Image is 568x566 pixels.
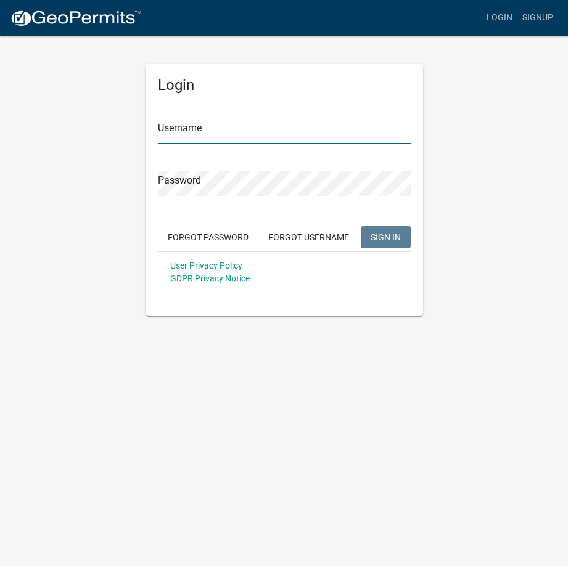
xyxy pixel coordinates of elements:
button: SIGN IN [361,226,411,248]
button: Forgot Username [258,226,359,248]
span: SIGN IN [371,232,401,241]
button: Forgot Password [158,226,258,248]
h5: Login [158,76,411,94]
a: User Privacy Policy [170,261,242,270]
a: Login [482,6,517,30]
a: GDPR Privacy Notice [170,273,250,283]
a: Signup [517,6,558,30]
